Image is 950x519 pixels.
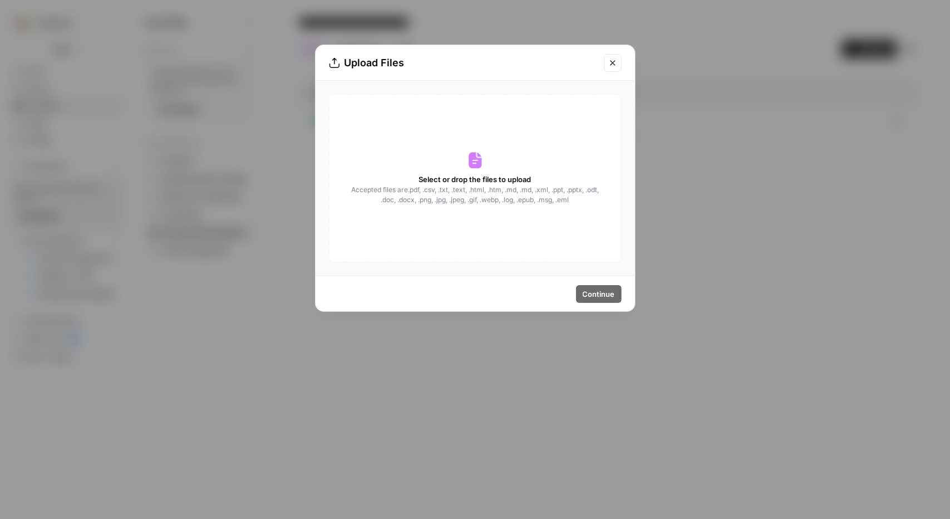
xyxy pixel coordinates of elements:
button: Continue [576,285,622,303]
span: Select or drop the files to upload [419,174,531,185]
span: Accepted files are .pdf, .csv, .txt, .text, .html, .htm, .md, .md, .xml, .ppt, .pptx, .odt, .doc,... [351,185,600,205]
div: Upload Files [329,55,597,71]
span: Continue [583,288,615,300]
button: Close modal [604,54,622,72]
